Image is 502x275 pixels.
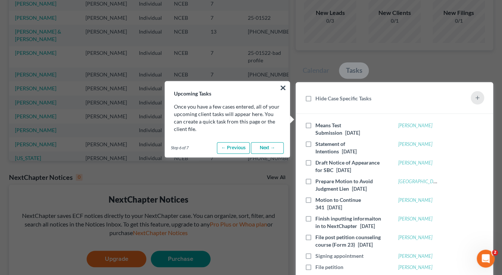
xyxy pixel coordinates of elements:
[315,253,363,259] span: Signing appointment
[280,82,287,94] button: ×
[477,250,495,268] iframe: Intercom live chat
[315,95,371,101] span: Hide Case Specific Tasks
[398,197,432,203] a: [PERSON_NAME]
[398,160,432,166] a: [PERSON_NAME]
[174,103,281,133] p: Once you have a few cases entered, all of your upcoming client tasks will appear here. You can cr...
[360,224,375,229] span: [DATE]
[327,205,342,210] span: [DATE]
[315,141,345,154] span: Statement of Intentions
[315,178,372,192] span: Prepare Motion to Avoid Judgment Lien
[398,265,432,270] a: [PERSON_NAME]
[398,141,432,147] a: [PERSON_NAME]
[345,130,360,136] span: [DATE]
[342,149,356,154] span: [DATE]
[492,250,498,256] span: 2
[336,168,351,173] span: [DATE]
[315,234,380,248] span: File post petition counseling course (Form 23)
[296,62,336,79] a: Calendar
[398,253,432,259] a: [PERSON_NAME]
[217,142,250,154] a: ← Previous
[251,142,284,154] a: Next →
[315,197,361,210] span: Motion to Continue 341
[339,62,369,79] a: Tasks
[315,264,343,270] span: File petition
[358,242,372,248] span: [DATE]
[398,179,488,184] a: [GEOGRAPHIC_DATA], [GEOGRAPHIC_DATA]
[315,159,379,173] span: Draft Notice of Appearance for SBC
[398,235,432,240] a: [PERSON_NAME]
[352,186,367,192] span: [DATE]
[315,215,381,229] span: Finish inputting informaiton in to NextChapter
[398,216,432,222] a: [PERSON_NAME]
[398,123,432,128] a: [PERSON_NAME]
[165,81,290,97] h3: Upcoming Tasks
[315,122,342,136] span: Means Test Submission
[171,145,188,151] span: Step 6 of 7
